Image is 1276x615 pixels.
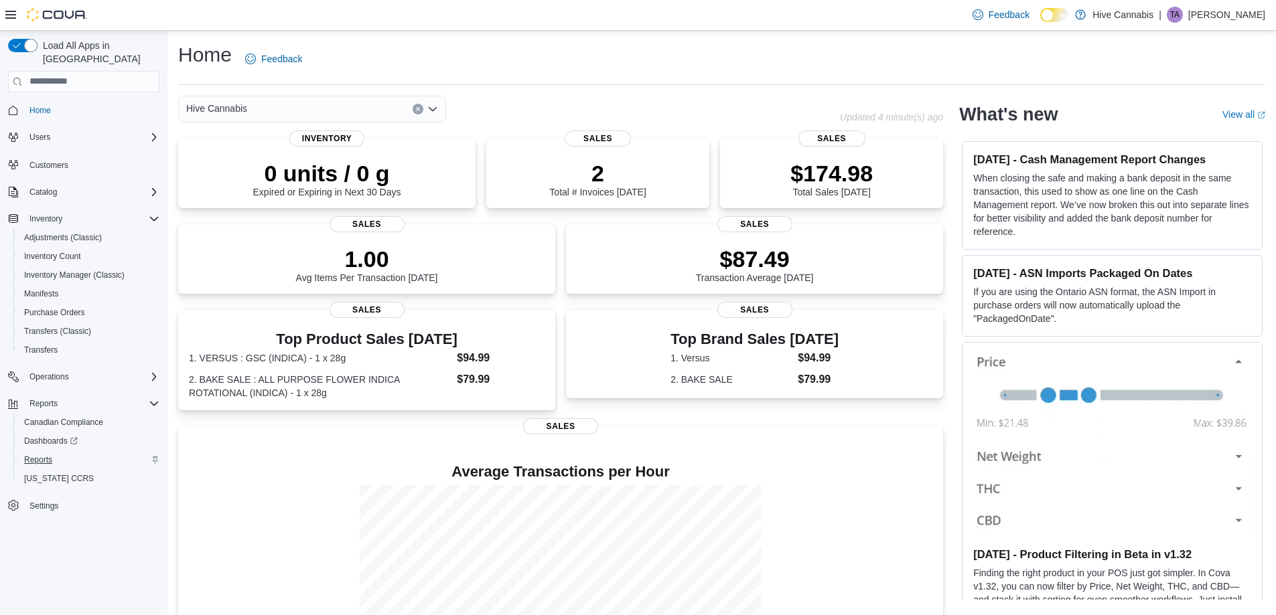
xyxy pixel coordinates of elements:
dt: 2. BAKE SALE [670,373,792,386]
span: Users [24,129,159,145]
button: Manifests [13,284,165,303]
span: [US_STATE] CCRS [24,473,94,484]
button: Clear input [413,104,423,114]
span: Feedback [989,8,1030,21]
span: Adjustments (Classic) [19,230,159,246]
button: Inventory Manager (Classic) [13,266,165,284]
a: View allExternal link [1222,109,1265,120]
span: Settings [24,497,159,514]
input: Dark Mode [1040,8,1068,22]
span: Customers [29,160,68,171]
a: Reports [19,452,58,468]
span: Adjustments (Classic) [24,232,102,243]
button: Transfers [13,341,165,359]
span: Sales [565,130,632,147]
span: Hive Cannabis [186,100,247,116]
span: Sales [717,216,792,232]
h3: Top Brand Sales [DATE] [670,331,839,347]
p: 1.00 [296,246,438,272]
button: Reports [3,394,165,413]
div: Total # Invoices [DATE] [549,160,646,197]
span: Washington CCRS [19,470,159,487]
span: Home [29,105,51,116]
dd: $79.99 [457,371,545,387]
span: Inventory Manager (Classic) [19,267,159,283]
dt: 1. VERSUS : GSC (INDICA) - 1 x 28g [189,351,451,365]
p: [PERSON_NAME] [1188,7,1265,23]
a: Feedback [967,1,1035,28]
span: Inventory [29,213,62,224]
span: Purchase Orders [24,307,85,318]
button: Inventory [24,211,68,227]
dt: 1. Versus [670,351,792,365]
span: Manifests [24,288,58,299]
h3: [DATE] - ASN Imports Packaged On Dates [973,266,1251,280]
span: Transfers [19,342,159,358]
button: Users [24,129,56,145]
span: Dashboards [19,433,159,449]
a: Transfers (Classic) [19,323,96,339]
span: Sales [717,302,792,318]
dd: $79.99 [798,371,839,387]
h2: What's new [959,104,1058,125]
div: Toby Atkinson [1167,7,1183,23]
button: Home [3,100,165,120]
span: Dashboards [24,436,78,446]
button: Customers [3,155,165,174]
nav: Complex example [8,95,159,550]
button: Inventory [3,209,165,228]
p: $174.98 [790,160,873,187]
a: Canadian Compliance [19,414,109,430]
span: Users [29,132,50,143]
button: Transfers (Classic) [13,322,165,341]
div: Avg Items Per Transaction [DATE] [296,246,438,283]
span: Transfers (Classic) [24,326,91,337]
button: Operations [3,367,165,386]
span: Customers [24,156,159,173]
h3: Top Product Sales [DATE] [189,331,545,347]
span: Operations [24,369,159,385]
p: $87.49 [696,246,814,272]
a: Customers [24,157,74,173]
img: Cova [27,8,87,21]
a: Dashboards [19,433,83,449]
button: [US_STATE] CCRS [13,469,165,488]
a: Home [24,102,56,118]
a: Purchase Orders [19,304,90,321]
p: Updated 4 minute(s) ago [840,112,943,122]
button: Operations [24,369,74,385]
span: Feedback [261,52,302,66]
span: Sales [330,216,405,232]
div: Transaction Average [DATE] [696,246,814,283]
span: TA [1170,7,1180,23]
h3: [DATE] - Cash Management Report Changes [973,153,1251,166]
span: Catalog [29,187,57,197]
span: Reports [24,454,52,465]
span: Catalog [24,184,159,200]
button: Reports [13,450,165,469]
span: Inventory Count [19,248,159,264]
span: Inventory [24,211,159,227]
p: If you are using the Ontario ASN format, the ASN Import in purchase orders will now automatically... [973,285,1251,325]
a: Feedback [240,46,307,72]
p: | [1159,7,1161,23]
h3: [DATE] - Product Filtering in Beta in v1.32 [973,547,1251,561]
span: Inventory Count [24,251,81,262]
button: Open list of options [427,104,438,114]
span: Manifests [19,286,159,302]
div: Expired or Expiring in Next 30 Days [253,160,401,197]
span: Inventory [289,130,364,147]
a: Adjustments (Classic) [19,230,107,246]
span: Canadian Compliance [19,414,159,430]
span: Reports [19,452,159,468]
span: Inventory Manager (Classic) [24,270,125,280]
button: Catalog [24,184,62,200]
button: Settings [3,496,165,515]
span: Sales [523,418,598,434]
span: Load All Apps in [GEOGRAPHIC_DATA] [38,39,159,66]
span: Reports [29,398,58,409]
span: Sales [330,302,405,318]
a: Inventory Manager (Classic) [19,267,130,283]
span: Reports [24,396,159,412]
dd: $94.99 [457,350,545,366]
